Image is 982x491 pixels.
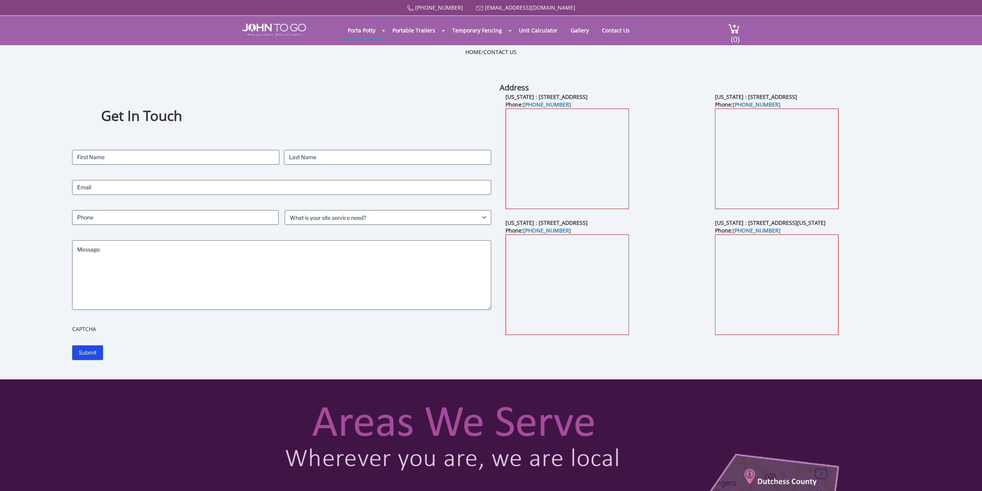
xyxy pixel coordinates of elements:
img: JOHN to go [242,24,306,36]
b: Phone: [715,227,781,234]
a: Contact Us [483,48,517,56]
ul: / [465,48,517,56]
input: Submit [72,345,103,360]
b: [US_STATE] : [STREET_ADDRESS] [715,93,797,100]
a: [PHONE_NUMBER] [733,227,781,234]
b: [US_STATE] : [STREET_ADDRESS][US_STATE] [715,219,826,226]
b: [US_STATE] : [STREET_ADDRESS] [505,219,588,226]
img: Call [407,5,414,12]
a: Contact Us [596,23,636,38]
a: [PHONE_NUMBER] [523,101,571,108]
input: Email [72,180,491,195]
img: Mail [476,6,483,11]
b: Phone: [715,101,781,108]
a: [EMAIL_ADDRESS][DOMAIN_NAME] [485,4,575,11]
b: Phone: [505,227,571,234]
a: Home [465,48,482,56]
a: Unit Calculator [513,23,563,38]
a: [PHONE_NUMBER] [523,227,571,234]
b: Address [500,82,529,93]
b: Phone: [505,101,571,108]
input: First Name [72,150,279,165]
input: Last Name [284,150,491,165]
a: [PHONE_NUMBER] [415,4,463,11]
h1: Get In Touch [101,107,462,126]
img: cart a [728,24,740,34]
a: [PHONE_NUMBER] [733,101,781,108]
span: (0) [730,28,740,44]
a: Gallery [565,23,595,38]
input: Phone [72,210,279,225]
a: Porta Potty [342,23,381,38]
label: CAPTCHA [72,325,491,333]
a: Temporary Fencing [446,23,508,38]
a: Portable Trailers [387,23,441,38]
b: [US_STATE] : [STREET_ADDRESS] [505,93,588,100]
